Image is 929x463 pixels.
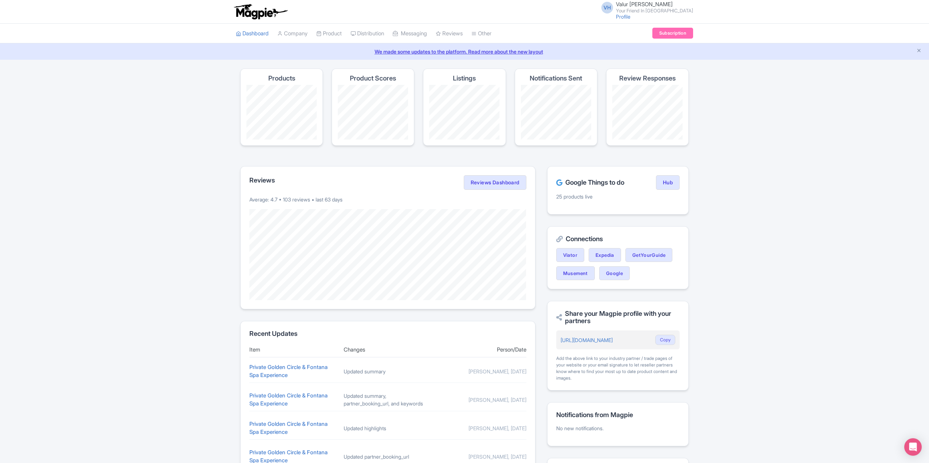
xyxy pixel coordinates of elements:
div: Item [249,346,338,354]
a: Reviews Dashboard [464,175,526,190]
a: Viator [556,248,584,262]
a: Subscription [652,28,693,39]
h2: Recent Updates [249,330,526,337]
h4: Notifications Sent [530,75,582,82]
a: GetYourGuide [625,248,673,262]
p: Average: 4.7 • 103 reviews • last 63 days [249,196,526,203]
a: Other [471,24,491,44]
span: Valur [PERSON_NAME] [616,1,673,8]
div: [PERSON_NAME], [DATE] [438,396,526,404]
div: Updated summary, partner_booking_url, and keywords [344,392,432,407]
div: Updated partner_booking_url [344,453,432,460]
div: Open Intercom Messenger [904,438,922,456]
div: Changes [344,346,432,354]
div: Updated summary [344,368,432,375]
h4: Review Responses [619,75,676,82]
a: Distribution [351,24,384,44]
button: Copy [655,335,675,345]
div: [PERSON_NAME], [DATE] [438,368,526,375]
h4: Products [268,75,295,82]
span: VH [601,2,613,13]
h4: Product Scores [350,75,396,82]
h2: Reviews [249,177,275,184]
a: Private Golden Circle & Fontana Spa Experience [249,392,328,407]
a: Product [316,24,342,44]
a: Musement [556,266,595,280]
p: 25 products live [556,193,680,200]
div: Updated highlights [344,424,432,432]
a: Reviews [436,24,463,44]
h2: Notifications from Magpie [556,411,680,419]
button: Close announcement [916,47,922,55]
div: [PERSON_NAME], [DATE] [438,453,526,460]
a: Expedia [589,248,621,262]
h2: Connections [556,235,680,243]
a: VH Valur [PERSON_NAME] Your Friend In [GEOGRAPHIC_DATA] [597,1,693,13]
a: Messaging [393,24,427,44]
div: [PERSON_NAME], [DATE] [438,424,526,432]
a: Google [599,266,630,280]
div: Add the above link to your industry partner / trade pages of your website or your email signature... [556,355,680,381]
a: [URL][DOMAIN_NAME] [561,337,613,343]
a: Dashboard [236,24,269,44]
img: logo-ab69f6fb50320c5b225c76a69d11143b.png [232,4,289,20]
a: Company [277,24,308,44]
h4: Listings [453,75,476,82]
a: We made some updates to the platform. Read more about the new layout [4,48,925,55]
h2: Share your Magpie profile with your partners [556,310,680,325]
a: Hub [656,175,680,190]
a: Private Golden Circle & Fontana Spa Experience [249,364,328,379]
a: Profile [616,13,630,20]
a: Private Golden Circle & Fontana Spa Experience [249,420,328,436]
small: Your Friend In [GEOGRAPHIC_DATA] [616,8,693,13]
div: Person/Date [438,346,526,354]
h2: Google Things to do [556,179,624,186]
p: No new notifications. [556,424,680,432]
